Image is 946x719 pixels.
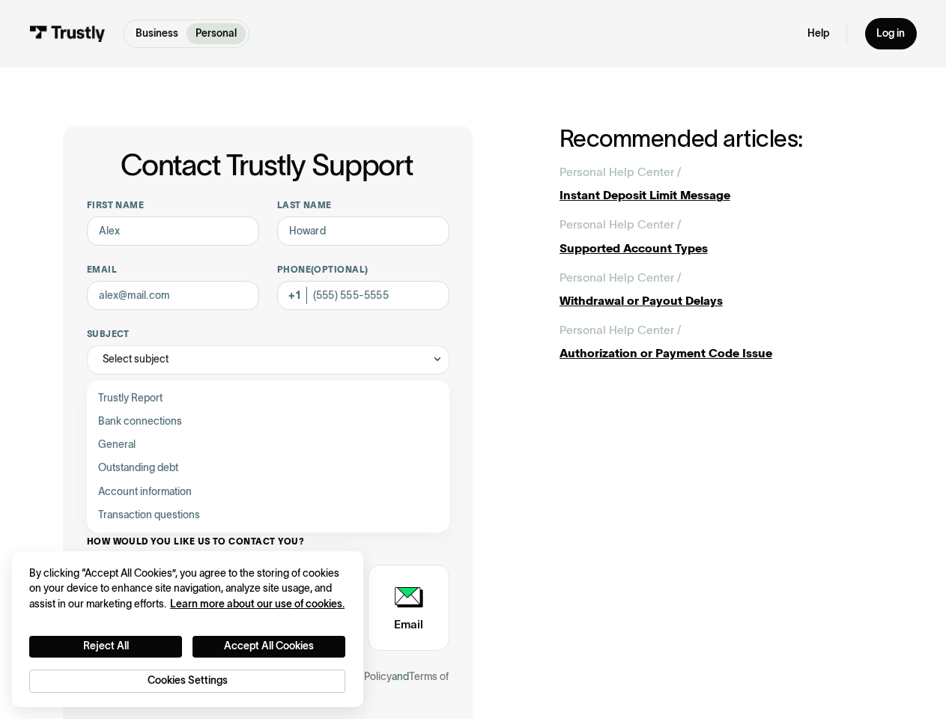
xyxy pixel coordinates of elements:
[277,216,450,246] input: Howard
[192,636,345,658] button: Accept All Cookies
[560,216,681,233] div: Personal Help Center /
[29,566,345,613] div: By clicking “Accept All Cookies”, you agree to the storing of cookies on your device to enhance s...
[87,199,260,211] label: First name
[87,671,449,700] a: Terms of Service
[87,328,450,340] label: Subject
[29,636,182,658] button: Reject All
[29,25,106,41] img: Trustly Logo
[311,264,369,274] span: (Optional)
[560,163,681,180] div: Personal Help Center /
[87,264,260,276] label: Email
[84,149,450,181] h1: Contact Trustly Support
[560,292,883,309] div: Withdrawal or Payout Delays
[87,345,450,374] div: Select subject
[876,27,905,40] div: Log in
[12,551,363,707] div: Cookie banner
[87,536,450,547] label: How would you like us to contact you?
[195,26,237,42] p: Personal
[170,598,345,610] a: More information about your privacy, opens in a new tab
[560,269,883,310] a: Personal Help Center /Withdrawal or Payout Delays
[560,186,883,204] div: Instant Deposit Limit Message
[560,126,883,151] h2: Recommended articles:
[29,670,345,693] button: Cookies Settings
[560,269,681,286] div: Personal Help Center /
[277,199,450,211] label: Last name
[98,459,178,476] span: Outstanding debt
[807,27,829,40] a: Help
[560,321,883,362] a: Personal Help Center /Authorization or Payment Code Issue
[98,483,192,500] span: Account information
[560,321,681,339] div: Personal Help Center /
[187,23,245,44] a: Personal
[560,216,883,257] a: Personal Help Center /Supported Account Types
[103,351,169,368] div: Select subject
[127,23,187,44] a: Business
[98,413,182,430] span: Bank connections
[87,374,450,533] nav: Select subject
[277,281,450,310] input: (555) 555-5555
[87,281,260,310] input: alex@mail.com
[865,18,917,49] a: Log in
[560,240,883,257] div: Supported Account Types
[87,216,260,246] input: Alex
[98,506,200,524] span: Transaction questions
[29,566,345,693] div: Privacy
[560,345,883,362] div: Authorization or Payment Code Issue
[98,389,163,407] span: Trustly Report
[277,264,450,276] label: Phone
[98,436,136,453] span: General
[560,163,883,204] a: Personal Help Center /Instant Deposit Limit Message
[136,26,178,42] p: Business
